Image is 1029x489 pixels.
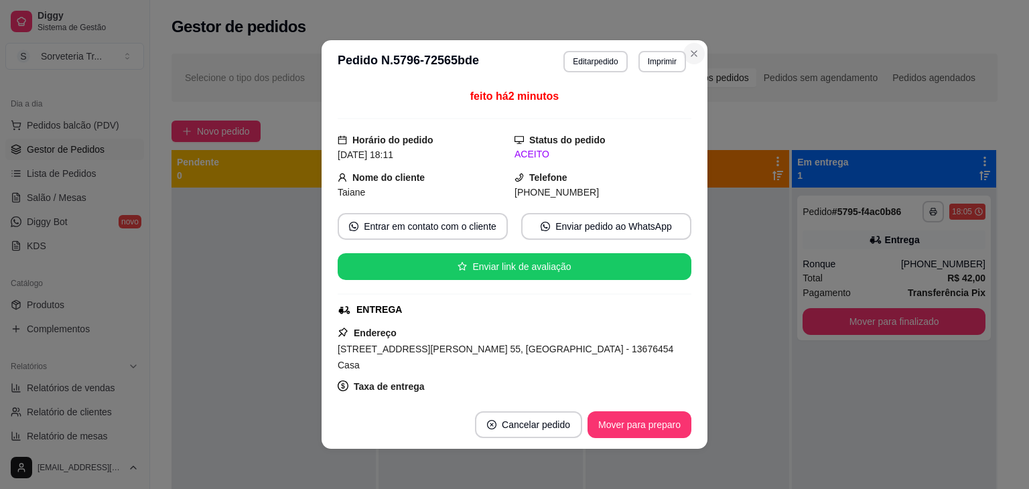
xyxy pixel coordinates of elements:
span: Taiane [338,187,365,198]
button: close-circleCancelar pedido [475,411,582,438]
span: [PHONE_NUMBER] [514,187,599,198]
strong: Status do pedido [529,135,606,145]
h3: Pedido N. 5796-72565bde [338,51,479,72]
button: Close [683,43,705,64]
strong: Endereço [354,328,397,338]
strong: Telefone [529,172,567,183]
strong: Horário do pedido [352,135,433,145]
span: whats-app [349,222,358,231]
span: desktop [514,135,524,145]
div: ACEITO [514,147,691,161]
div: ENTREGA [356,303,402,317]
button: whats-appEnviar pedido ao WhatsApp [521,213,691,240]
span: feito há 2 minutos [470,90,559,102]
button: whats-appEntrar em contato com o cliente [338,213,508,240]
button: starEnviar link de avaliação [338,253,691,280]
button: Editarpedido [563,51,627,72]
span: [STREET_ADDRESS][PERSON_NAME] 55, [GEOGRAPHIC_DATA] - 13676454 Casa [338,344,673,370]
button: Imprimir [638,51,686,72]
button: Mover para preparo [588,411,691,438]
span: dollar [338,380,348,391]
span: user [338,173,347,182]
strong: Taxa de entrega [354,381,425,392]
span: close-circle [487,420,496,429]
span: whats-app [541,222,550,231]
span: pushpin [338,327,348,338]
span: phone [514,173,524,182]
span: star [458,262,467,271]
span: calendar [338,135,347,145]
strong: Nome do cliente [352,172,425,183]
span: [DATE] 18:11 [338,149,393,160]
